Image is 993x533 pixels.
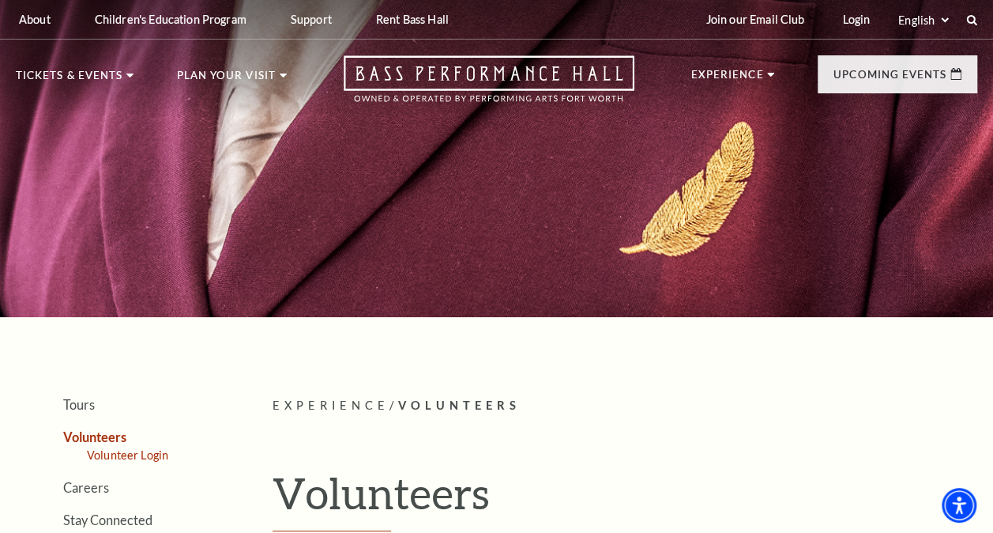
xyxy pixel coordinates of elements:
[177,70,276,89] p: Plan Your Visit
[287,55,691,118] a: Open this option
[833,70,946,89] p: Upcoming Events
[95,13,246,26] p: Children's Education Program
[691,70,764,89] p: Experience
[273,396,977,416] p: /
[895,13,951,28] select: Select:
[63,512,152,527] a: Stay Connected
[63,429,126,444] a: Volunteers
[273,467,977,532] h1: Volunteers
[273,399,389,412] span: Experience
[376,13,449,26] p: Rent Bass Hall
[87,448,168,462] a: Volunteer Login
[19,13,51,26] p: About
[63,397,95,412] a: Tours
[291,13,332,26] p: Support
[398,399,521,412] span: Volunteers
[16,70,122,89] p: Tickets & Events
[942,488,976,523] div: Accessibility Menu
[63,480,109,495] a: Careers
